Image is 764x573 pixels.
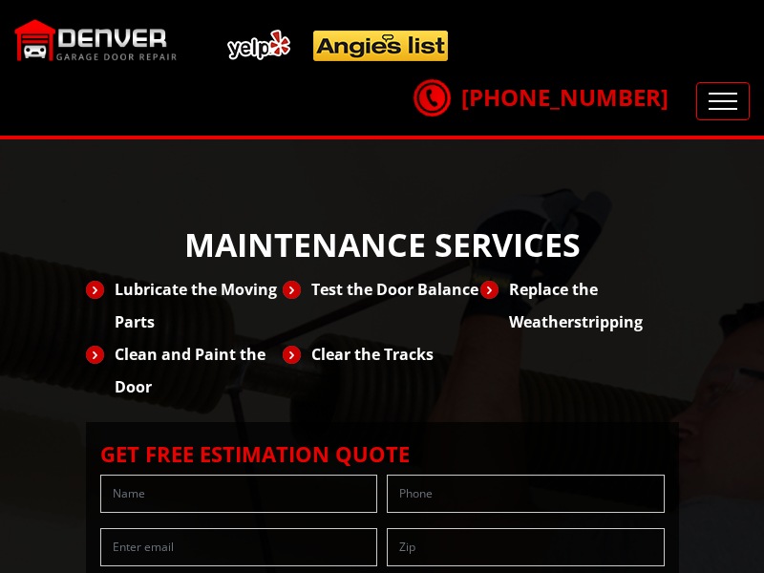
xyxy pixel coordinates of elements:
[696,82,750,120] button: Toggle navigation
[408,74,456,121] img: call.png
[100,475,378,513] input: Name
[86,338,284,403] li: Clean and Paint the Door
[414,81,668,113] a: [PHONE_NUMBER]
[86,225,679,265] h1: MAINTENANCE SERVICES
[387,528,665,566] input: Zip
[14,19,177,61] img: Denver.png
[86,273,284,338] li: Lubricate the Moving Parts
[283,338,480,371] li: Clear the Tracks
[100,528,378,566] input: Enter email
[220,22,456,69] img: add.png
[480,273,678,338] li: Replace the Weatherstripping
[95,441,669,466] h2: Get Free Estimation Quote
[283,273,480,306] li: Test the Door Balance
[387,475,665,513] input: Phone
